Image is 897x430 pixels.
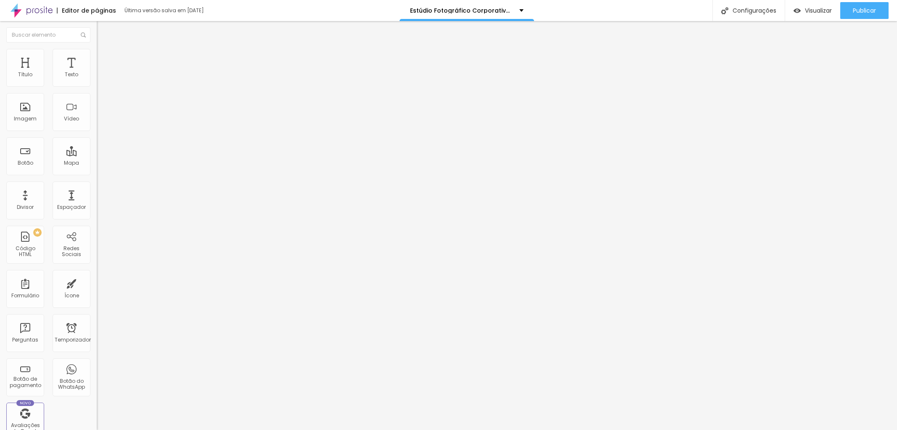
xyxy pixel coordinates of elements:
[58,377,85,390] font: Botão do WhatsApp
[64,292,79,299] font: Ícone
[721,7,728,14] img: Ícone
[11,292,39,299] font: Formulário
[733,6,776,15] font: Configurações
[16,245,35,258] font: Código HTML
[65,71,78,78] font: Texto
[853,6,876,15] font: Publicar
[64,115,79,122] font: Vídeo
[20,401,31,406] font: Novo
[57,203,86,211] font: Espaçador
[81,32,86,37] img: Ícone
[10,375,41,388] font: Botão de pagamento
[64,159,79,166] font: Mapa
[17,203,34,211] font: Divisor
[410,6,590,15] font: Estúdio Fotográfico Corporativo em [GEOGRAPHIC_DATA]
[12,336,38,343] font: Perguntas
[6,27,90,43] input: Buscar elemento
[18,71,32,78] font: Título
[18,159,33,166] font: Botão
[840,2,889,19] button: Publicar
[805,6,832,15] font: Visualizar
[14,115,37,122] font: Imagem
[794,7,801,14] img: view-1.svg
[55,336,91,343] font: Temporizador
[97,21,897,430] iframe: Editor
[785,2,840,19] button: Visualizar
[62,245,81,258] font: Redes Sociais
[124,7,204,14] font: Última versão salva em [DATE]
[62,6,116,15] font: Editor de páginas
